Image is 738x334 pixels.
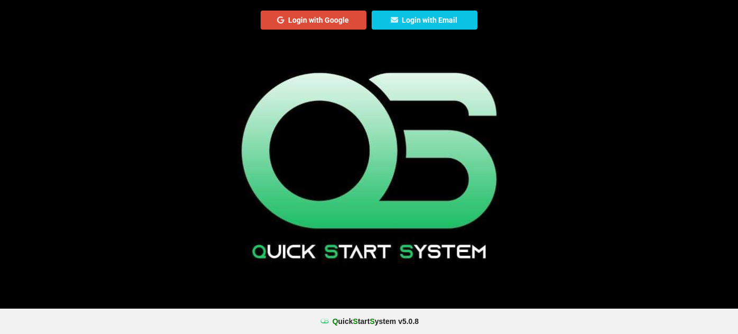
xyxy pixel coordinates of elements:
span: S [370,317,374,326]
button: Login with Email [372,11,477,30]
img: favicon.ico [319,316,330,327]
b: uick tart ystem v 5.0.8 [333,316,419,327]
button: Login with Google [261,11,366,30]
span: Q [333,317,338,326]
span: S [353,317,358,326]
